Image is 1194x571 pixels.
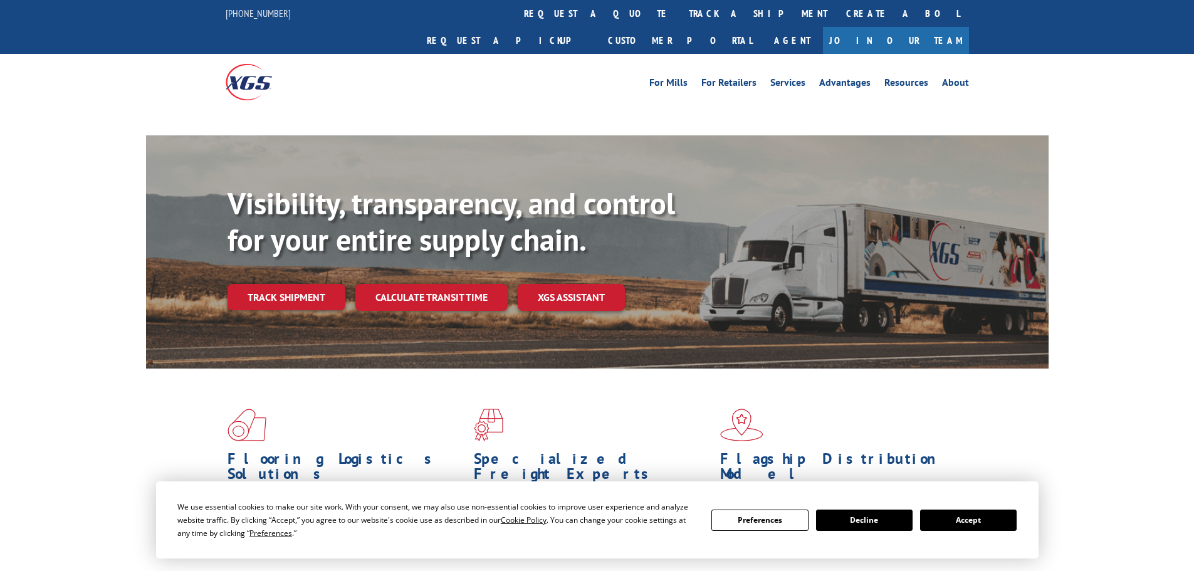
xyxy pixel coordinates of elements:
[720,409,763,441] img: xgs-icon-flagship-distribution-model-red
[474,409,503,441] img: xgs-icon-focused-on-flooring-red
[770,78,805,92] a: Services
[920,510,1017,531] button: Accept
[474,451,711,488] h1: Specialized Freight Experts
[501,515,547,525] span: Cookie Policy
[228,409,266,441] img: xgs-icon-total-supply-chain-intelligence-red
[228,284,345,310] a: Track shipment
[249,528,292,538] span: Preferences
[226,7,291,19] a: [PHONE_NUMBER]
[156,481,1039,558] div: Cookie Consent Prompt
[884,78,928,92] a: Resources
[819,78,871,92] a: Advantages
[355,284,508,311] a: Calculate transit time
[720,451,957,488] h1: Flagship Distribution Model
[762,27,823,54] a: Agent
[599,27,762,54] a: Customer Portal
[942,78,969,92] a: About
[823,27,969,54] a: Join Our Team
[177,500,696,540] div: We use essential cookies to make our site work. With your consent, we may also use non-essential ...
[228,451,464,488] h1: Flooring Logistics Solutions
[701,78,757,92] a: For Retailers
[711,510,808,531] button: Preferences
[816,510,913,531] button: Decline
[649,78,688,92] a: For Mills
[518,284,625,311] a: XGS ASSISTANT
[417,27,599,54] a: Request a pickup
[228,184,675,259] b: Visibility, transparency, and control for your entire supply chain.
